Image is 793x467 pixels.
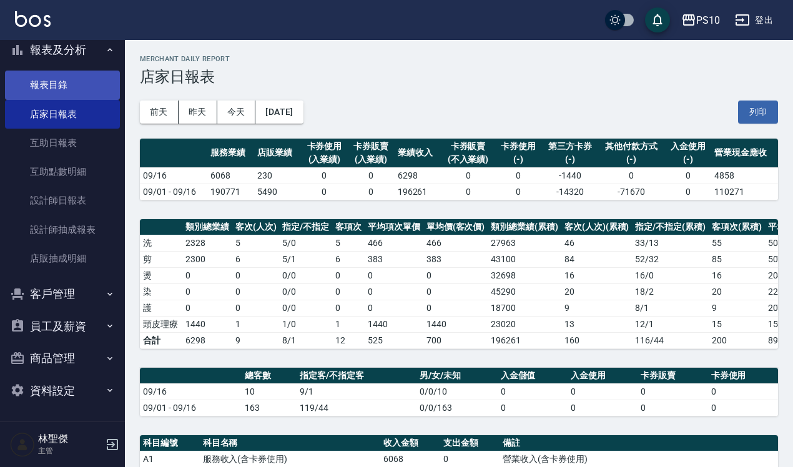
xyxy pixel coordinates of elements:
[561,332,633,348] td: 160
[730,9,778,32] button: 登出
[232,219,280,235] th: 客次(人次)
[561,300,633,316] td: 9
[140,251,182,267] td: 剪
[332,332,365,348] td: 12
[638,400,707,416] td: 0
[423,316,488,332] td: 1440
[423,235,488,251] td: 466
[488,251,561,267] td: 43100
[182,267,232,283] td: 0
[365,316,423,332] td: 1440
[365,267,423,283] td: 0
[561,219,633,235] th: 客次(人次)(累積)
[182,332,232,348] td: 6298
[182,300,232,316] td: 0
[488,283,561,300] td: 45290
[232,235,280,251] td: 5
[332,267,365,283] td: 0
[279,267,332,283] td: 0 / 0
[140,139,778,200] table: a dense table
[709,219,765,235] th: 客項次(累積)
[140,101,179,124] button: 前天
[140,184,207,200] td: 09/01 - 09/16
[140,55,778,63] h2: Merchant Daily Report
[179,101,217,124] button: 昨天
[632,267,709,283] td: 16 / 0
[598,184,665,200] td: -71670
[423,251,488,267] td: 383
[544,140,595,153] div: 第三方卡券
[416,383,497,400] td: 0/0/10
[708,400,778,416] td: 0
[332,251,365,267] td: 6
[140,267,182,283] td: 燙
[351,140,392,153] div: 卡券販賣
[632,251,709,267] td: 52 / 32
[301,167,348,184] td: 0
[444,140,491,153] div: 卡券販賣
[207,139,254,168] th: 服務業績
[297,368,416,384] th: 指定客/不指定客
[696,12,720,28] div: PS10
[601,153,662,166] div: (-)
[495,184,542,200] td: 0
[332,283,365,300] td: 0
[488,332,561,348] td: 196261
[242,383,297,400] td: 10
[711,167,778,184] td: 4858
[217,101,256,124] button: 今天
[709,235,765,251] td: 55
[254,184,301,200] td: 5490
[395,184,441,200] td: 196261
[544,153,595,166] div: (-)
[5,342,120,375] button: 商品管理
[5,215,120,244] a: 設計師抽成報表
[598,167,665,184] td: 0
[232,332,280,348] td: 9
[632,235,709,251] td: 33 / 13
[365,235,423,251] td: 466
[232,300,280,316] td: 0
[5,310,120,343] button: 員工及薪資
[279,235,332,251] td: 5 / 0
[561,235,633,251] td: 46
[561,316,633,332] td: 13
[140,316,182,332] td: 頭皮理療
[140,283,182,300] td: 染
[632,219,709,235] th: 指定/不指定(累積)
[232,251,280,267] td: 6
[541,184,598,200] td: -14320
[708,383,778,400] td: 0
[423,332,488,348] td: 700
[561,283,633,300] td: 20
[709,300,765,316] td: 9
[709,283,765,300] td: 20
[304,140,345,153] div: 卡券使用
[568,383,638,400] td: 0
[365,283,423,300] td: 0
[444,153,491,166] div: (不入業績)
[279,283,332,300] td: 0 / 0
[568,368,638,384] th: 入金使用
[5,157,120,186] a: 互助點數明細
[207,167,254,184] td: 6068
[242,400,297,416] td: 163
[709,267,765,283] td: 16
[10,432,35,457] img: Person
[255,101,303,124] button: [DATE]
[38,433,102,445] h5: 林聖傑
[568,400,638,416] td: 0
[207,184,254,200] td: 190771
[140,400,242,416] td: 09/01 - 09/16
[380,435,440,451] th: 收入金額
[140,332,182,348] td: 合計
[440,435,500,451] th: 支出金額
[440,451,500,467] td: 0
[200,435,381,451] th: 科目名稱
[498,140,539,153] div: 卡券使用
[332,316,365,332] td: 1
[488,267,561,283] td: 32698
[708,368,778,384] th: 卡券使用
[232,283,280,300] td: 0
[200,451,381,467] td: 服務收入(含卡券使用)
